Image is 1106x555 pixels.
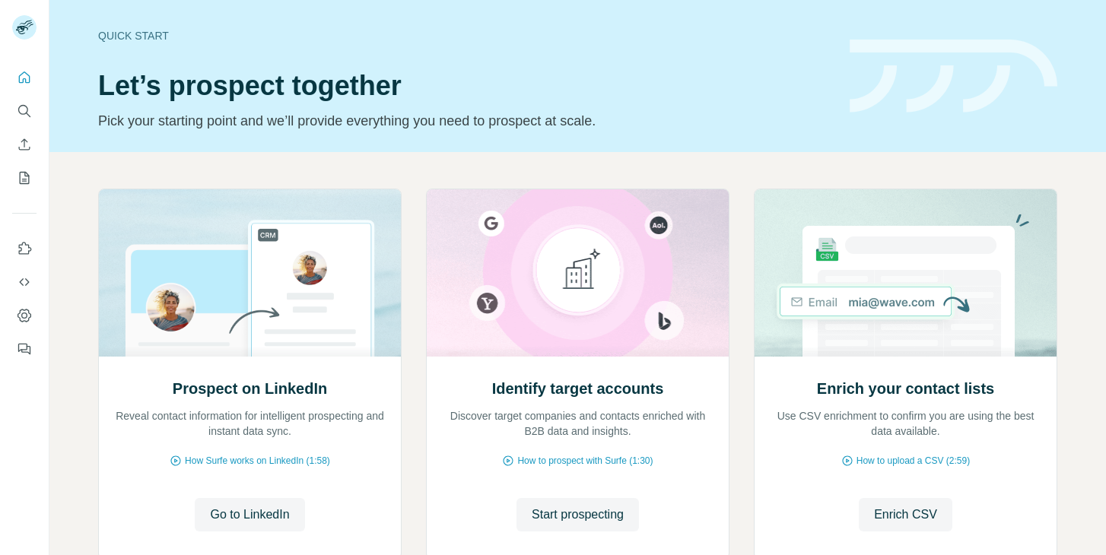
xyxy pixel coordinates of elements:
h2: Prospect on LinkedIn [173,378,327,399]
span: How Surfe works on LinkedIn (1:58) [185,454,330,468]
button: My lists [12,164,37,192]
button: Start prospecting [516,498,639,531]
p: Reveal contact information for intelligent prospecting and instant data sync. [114,408,386,439]
button: Feedback [12,335,37,363]
img: Enrich your contact lists [754,189,1057,357]
span: How to upload a CSV (2:59) [857,454,970,468]
button: Enrich CSV [859,498,952,531]
div: Quick start [98,28,831,43]
span: Enrich CSV [874,506,937,524]
img: Prospect on LinkedIn [98,189,402,357]
h1: Let’s prospect together [98,71,831,101]
button: Search [12,97,37,125]
button: Use Surfe on LinkedIn [12,235,37,262]
img: Identify target accounts [426,189,729,357]
p: Pick your starting point and we’ll provide everything you need to prospect at scale. [98,110,831,132]
h2: Identify target accounts [492,378,664,399]
span: Start prospecting [532,506,624,524]
button: Dashboard [12,302,37,329]
button: Use Surfe API [12,268,37,296]
span: How to prospect with Surfe (1:30) [517,454,653,468]
p: Discover target companies and contacts enriched with B2B data and insights. [442,408,713,439]
button: Go to LinkedIn [195,498,304,531]
span: Go to LinkedIn [210,506,289,524]
p: Use CSV enrichment to confirm you are using the best data available. [770,408,1041,439]
button: Quick start [12,64,37,91]
img: banner [850,40,1057,113]
button: Enrich CSV [12,131,37,158]
h2: Enrich your contact lists [817,378,994,399]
